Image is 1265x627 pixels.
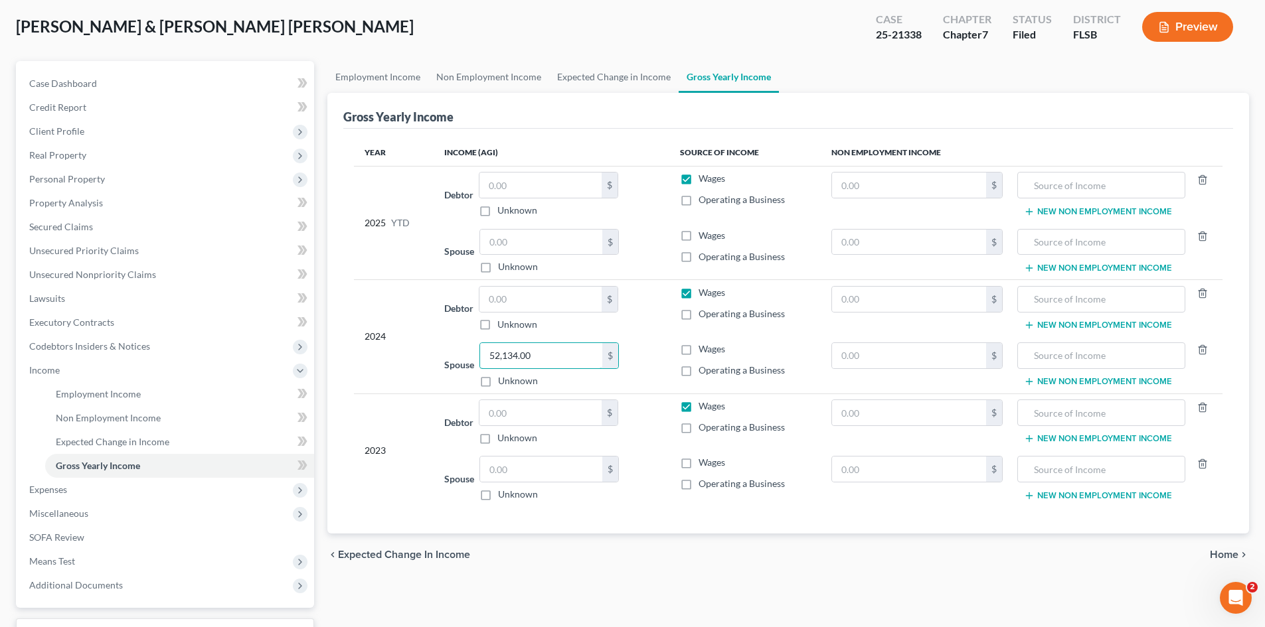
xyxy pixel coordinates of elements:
[1025,287,1177,312] input: Source of Income
[45,406,314,430] a: Non Employment Income
[832,230,987,255] input: 0.00
[832,173,987,198] input: 0.00
[876,12,922,27] div: Case
[699,251,785,262] span: Operating a Business
[1013,12,1052,27] div: Status
[45,430,314,454] a: Expected Change in Income
[29,149,86,161] span: Real Property
[1025,456,1177,482] input: Source of Income
[327,61,428,93] a: Employment Income
[986,230,1002,255] div: $
[986,287,1002,312] div: $
[29,221,93,232] span: Secured Claims
[29,508,88,519] span: Miscellaneous
[444,188,473,202] label: Debtor
[986,456,1002,482] div: $
[699,308,785,319] span: Operating a Business
[19,191,314,215] a: Property Analysis
[699,194,785,205] span: Operating a Business
[1024,376,1172,387] button: New Non Employment Income
[29,555,75,567] span: Means Test
[986,173,1002,198] div: $
[428,61,549,93] a: Non Employment Income
[56,388,141,399] span: Employment Income
[29,579,123,591] span: Additional Documents
[45,382,314,406] a: Employment Income
[1238,549,1249,560] i: chevron_right
[1024,433,1172,444] button: New Non Employment Income
[29,484,67,495] span: Expenses
[1025,343,1177,368] input: Source of Income
[444,358,474,372] label: Spouse
[29,316,114,328] span: Executory Contracts
[444,244,474,258] label: Spouse
[669,139,821,166] th: Source of Income
[1210,549,1238,560] span: Home
[602,343,618,368] div: $
[699,456,725,468] span: Wages
[29,340,150,352] span: Codebtors Insiders & Notices
[29,245,139,256] span: Unsecured Priority Claims
[602,230,618,255] div: $
[549,61,679,93] a: Expected Change in Income
[365,286,423,387] div: 2024
[19,215,314,239] a: Secured Claims
[365,172,423,273] div: 2025
[832,287,987,312] input: 0.00
[479,287,602,312] input: 0.00
[1025,400,1177,425] input: Source of Income
[327,549,338,560] i: chevron_left
[1024,206,1172,217] button: New Non Employment Income
[19,72,314,96] a: Case Dashboard
[19,287,314,311] a: Lawsuits
[943,12,991,27] div: Chapter
[1073,12,1121,27] div: District
[699,400,725,411] span: Wages
[699,343,725,354] span: Wages
[338,549,470,560] span: Expected Change in Income
[498,488,538,501] label: Unknown
[19,525,314,549] a: SOFA Review
[602,456,618,482] div: $
[444,301,473,315] label: Debtor
[56,412,161,423] span: Non Employment Income
[1142,12,1233,42] button: Preview
[29,125,84,137] span: Client Profile
[29,531,84,543] span: SOFA Review
[497,318,537,331] label: Unknown
[498,260,538,273] label: Unknown
[354,139,434,166] th: Year
[365,399,423,501] div: 2023
[29,102,86,113] span: Credit Report
[56,436,169,447] span: Expected Change in Income
[1247,582,1258,592] span: 2
[327,549,470,560] button: chevron_left Expected Change in Income
[480,230,602,255] input: 0.00
[832,400,987,425] input: 0.00
[16,17,414,36] span: [PERSON_NAME] & [PERSON_NAME] [PERSON_NAME]
[832,456,987,482] input: 0.00
[1024,490,1172,501] button: New Non Employment Income
[434,139,669,166] th: Income (AGI)
[29,293,65,304] span: Lawsuits
[602,173,618,198] div: $
[29,78,97,89] span: Case Dashboard
[497,204,537,217] label: Unknown
[29,364,60,376] span: Income
[699,364,785,376] span: Operating a Business
[821,139,1223,166] th: Non Employment Income
[479,400,602,425] input: 0.00
[444,415,473,429] label: Debtor
[343,109,454,125] div: Gross Yearly Income
[29,197,103,208] span: Property Analysis
[1025,173,1177,198] input: Source of Income
[19,239,314,263] a: Unsecured Priority Claims
[1025,230,1177,255] input: Source of Income
[699,287,725,298] span: Wages
[19,263,314,287] a: Unsecured Nonpriority Claims
[699,421,785,433] span: Operating a Business
[699,478,785,489] span: Operating a Business
[19,96,314,119] a: Credit Report
[1024,320,1172,330] button: New Non Employment Income
[498,374,538,387] label: Unknown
